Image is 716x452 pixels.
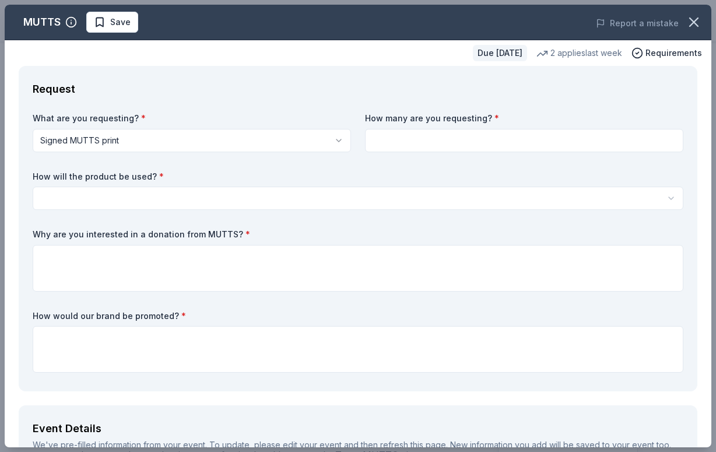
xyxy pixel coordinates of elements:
button: Requirements [631,46,702,60]
div: Event Details [33,419,683,438]
button: Save [86,12,138,33]
label: How will the product be used? [33,171,683,183]
label: How would our brand be promoted? [33,310,683,322]
button: Report a mistake [596,16,679,30]
div: 2 applies last week [536,46,622,60]
div: MUTTS [23,13,61,31]
label: How many are you requesting? [365,113,683,124]
div: We've pre-filled information from your event. To update, please edit your event and then refresh ... [33,438,683,452]
div: Request [33,80,683,99]
span: Requirements [645,46,702,60]
label: Why are you interested in a donation from MUTTS? [33,229,683,240]
label: What are you requesting? [33,113,351,124]
span: Save [110,15,131,29]
div: Due [DATE] [473,45,527,61]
